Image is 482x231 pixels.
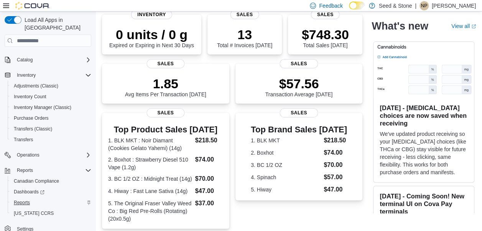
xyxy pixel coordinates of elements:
span: Operations [17,152,39,158]
dd: $218.50 [195,136,223,145]
span: Sales [311,10,340,19]
a: Transfers (Classic) [11,124,55,134]
span: Load All Apps in [GEOGRAPHIC_DATA] [21,16,91,31]
dt: 1. BLK MKT : Noir Diamant (Cookies Gelato Yahemi) (14g) [108,137,192,152]
p: 0 units / 0 g [109,27,194,42]
dd: $57.00 [324,173,347,182]
a: Inventory Count [11,92,49,101]
h2: What's new [372,20,428,32]
span: Inventory Count [14,94,46,100]
span: Adjustments (Classic) [11,81,91,91]
span: Transfers [14,137,33,143]
dt: 5. Hiway [251,186,321,193]
dd: $37.00 [195,199,223,208]
a: Inventory Manager (Classic) [11,103,74,112]
span: Canadian Compliance [14,178,59,184]
a: Dashboards [11,187,48,196]
dt: 4. Spinach [251,173,321,181]
dt: 2. Boxhot : Strawberry Diesel 510 Vape (1.2g) [108,156,192,171]
button: Reports [2,165,94,176]
span: Washington CCRS [11,209,91,218]
button: Inventory Manager (Classic) [8,102,94,113]
p: Seed & Stone [379,1,412,10]
p: $748.30 [302,27,349,42]
dd: $74.00 [195,155,223,164]
button: Transfers [8,134,94,145]
a: View allExternal link [451,23,476,29]
span: [US_STATE] CCRS [14,210,54,216]
a: Canadian Compliance [11,177,62,186]
a: Reports [11,198,33,207]
button: Canadian Compliance [8,176,94,186]
span: Reports [14,200,30,206]
div: Natalyn Parsons [419,1,429,10]
span: Sales [280,59,318,68]
h3: [DATE] - Coming Soon! New terminal UI on Cova Pay terminals [380,192,468,215]
p: 13 [217,27,272,42]
span: Sales [280,108,318,117]
a: Adjustments (Classic) [11,81,61,91]
dd: $47.00 [324,185,347,194]
span: Reports [11,198,91,207]
dt: 4. Hiway : Fast Lane Sativa (14g) [108,187,192,195]
button: Adjustments (Classic) [8,81,94,91]
span: Inventory [131,10,172,19]
span: Inventory [14,71,91,80]
p: [PERSON_NAME] [432,1,476,10]
span: Dashboards [14,189,44,195]
span: Sales [146,59,184,68]
dd: $70.00 [324,160,347,170]
span: Purchase Orders [14,115,49,121]
span: Reports [17,167,33,173]
button: Transfers (Classic) [8,124,94,134]
p: | [415,1,416,10]
span: Purchase Orders [11,114,91,123]
button: Catalog [14,55,36,64]
div: Avg Items Per Transaction [DATE] [125,76,206,97]
dt: 5. The Original Fraser Valley Weed Co : Big Red Pre-Rolls (Rotating) (20x0.5g) [108,200,192,223]
button: Operations [14,150,43,160]
dt: 1. BLK MKT [251,137,321,144]
div: Total # Invoices [DATE] [217,27,272,48]
button: Catalog [2,54,94,65]
img: Cova [15,2,50,10]
button: [US_STATE] CCRS [8,208,94,219]
span: Feedback [319,2,342,10]
dd: $70.00 [195,174,223,183]
span: Canadian Compliance [11,177,91,186]
dd: $74.00 [324,148,347,157]
dd: $218.50 [324,136,347,145]
button: Inventory Count [8,91,94,102]
a: Purchase Orders [11,114,52,123]
span: Transfers (Classic) [14,126,52,132]
span: Inventory Count [11,92,91,101]
dt: 3. BC 1/2 OZ [251,161,321,169]
button: Inventory [2,70,94,81]
span: Catalog [17,57,33,63]
a: [US_STATE] CCRS [11,209,57,218]
p: We've updated product receiving so your [MEDICAL_DATA] choices (like THCa or CBG) stay visible fo... [380,130,468,176]
a: Dashboards [8,186,94,197]
h3: Top Brand Sales [DATE] [251,125,347,134]
span: Inventory Manager (Classic) [14,104,71,111]
div: Transaction Average [DATE] [265,76,333,97]
span: Transfers (Classic) [11,124,91,134]
span: Adjustments (Classic) [14,83,58,89]
div: Total Sales [DATE] [302,27,349,48]
dd: $47.00 [195,186,223,196]
span: Inventory [17,72,36,78]
a: Transfers [11,135,36,144]
svg: External link [471,24,476,29]
h3: [DATE] - [MEDICAL_DATA] choices are now saved when receiving [380,104,468,127]
span: Inventory Manager (Classic) [11,103,91,112]
dt: 3. BC 1/2 OZ : Midnight Treat (14g) [108,175,192,183]
span: Sales [230,10,259,19]
p: $57.56 [265,76,333,91]
div: Expired or Expiring in Next 30 Days [109,27,194,48]
input: Dark Mode [349,2,365,10]
button: Operations [2,150,94,160]
span: NP [421,1,428,10]
span: Reports [14,166,91,175]
dt: 2. Boxhot [251,149,321,157]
